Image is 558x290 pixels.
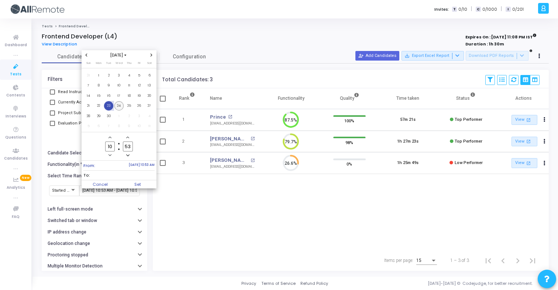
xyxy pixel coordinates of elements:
td: September 25, 2025 [124,101,134,111]
td: September 12, 2025 [134,81,145,91]
span: 4 [124,71,134,80]
td: September 15, 2025 [94,91,104,101]
span: 18 [124,91,134,100]
button: Set [119,180,156,188]
span: 3 [114,71,124,80]
th: Monday [94,61,104,68]
span: 8 [114,122,124,131]
th: Thursday [124,61,134,68]
td: August 31, 2025 [83,70,94,81]
td: September 14, 2025 [83,91,94,101]
td: September 3, 2025 [114,70,124,81]
span: 9 [124,122,134,131]
span: Mon [96,61,101,65]
td: October 7, 2025 [104,121,114,132]
td: September 6, 2025 [144,70,155,81]
span: 5 [84,122,93,131]
td: September 29, 2025 [94,111,104,121]
td: September 16, 2025 [104,91,114,101]
span: 20 [145,91,154,100]
span: 4 [145,112,154,121]
td: October 6, 2025 [94,121,104,132]
th: Wednesday [114,61,124,68]
td: September 17, 2025 [114,91,124,101]
td: September 26, 2025 [134,101,145,111]
span: 25 [124,101,134,110]
th: Friday [134,61,145,68]
span: 23 [104,101,113,110]
span: [DATE] 10:53 AM [129,163,155,169]
button: Minus a minute [125,152,131,158]
button: Cancel [82,180,119,188]
span: 11 [145,122,154,131]
td: October 5, 2025 [83,121,94,132]
span: Tue [106,61,111,65]
td: September 7, 2025 [83,81,94,91]
td: September 8, 2025 [94,81,104,91]
span: [DATE] [108,52,130,58]
span: 24 [114,101,124,110]
span: 2 [124,112,134,121]
td: September 20, 2025 [144,91,155,101]
span: 27 [145,101,154,110]
span: 8 [94,81,103,90]
span: From: [83,163,95,169]
td: October 1, 2025 [114,111,124,121]
span: 21 [84,101,93,110]
button: Choose month and year [108,52,130,58]
span: Wed [116,61,123,65]
span: 13 [145,81,154,90]
td: October 4, 2025 [144,111,155,121]
span: 28 [84,112,93,121]
td: September 11, 2025 [124,81,134,91]
td: September 4, 2025 [124,70,134,81]
span: 1 [94,71,103,80]
span: 10 [135,122,144,131]
td: October 11, 2025 [144,121,155,132]
td: September 18, 2025 [124,91,134,101]
span: 7 [104,122,113,131]
td: September 2, 2025 [104,70,114,81]
td: September 28, 2025 [83,111,94,121]
span: 30 [104,112,113,121]
td: September 24, 2025 [114,101,124,111]
span: 3 [135,112,144,121]
th: Sunday [83,61,94,68]
td: September 10, 2025 [114,81,124,91]
td: September 23, 2025 [104,101,114,111]
span: Fri [138,61,140,65]
span: 31 [84,71,93,80]
span: 29 [94,112,103,121]
span: 26 [135,101,144,110]
td: September 19, 2025 [134,91,145,101]
td: October 2, 2025 [124,111,134,121]
button: Add a minute [125,134,131,141]
span: 16 [104,91,113,100]
span: 2 [104,71,113,80]
td: October 9, 2025 [124,121,134,132]
th: Saturday [144,61,155,68]
span: 11 [124,81,134,90]
button: Add a hour [107,134,113,141]
td: October 3, 2025 [134,111,145,121]
td: September 5, 2025 [134,70,145,81]
span: Thu [127,61,131,65]
td: September 1, 2025 [94,70,104,81]
td: September 30, 2025 [104,111,114,121]
span: 7 [84,81,93,90]
span: 6 [145,71,154,80]
span: 22 [94,101,103,110]
button: Minus a hour [107,152,113,158]
span: 14 [84,91,93,100]
td: September 27, 2025 [144,101,155,111]
span: 19 [135,91,144,100]
th: Tuesday [104,61,114,68]
span: 12 [135,81,144,90]
td: September 9, 2025 [104,81,114,91]
td: October 10, 2025 [134,121,145,132]
span: 6 [94,122,103,131]
td: September 13, 2025 [144,81,155,91]
span: 15 [94,91,103,100]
